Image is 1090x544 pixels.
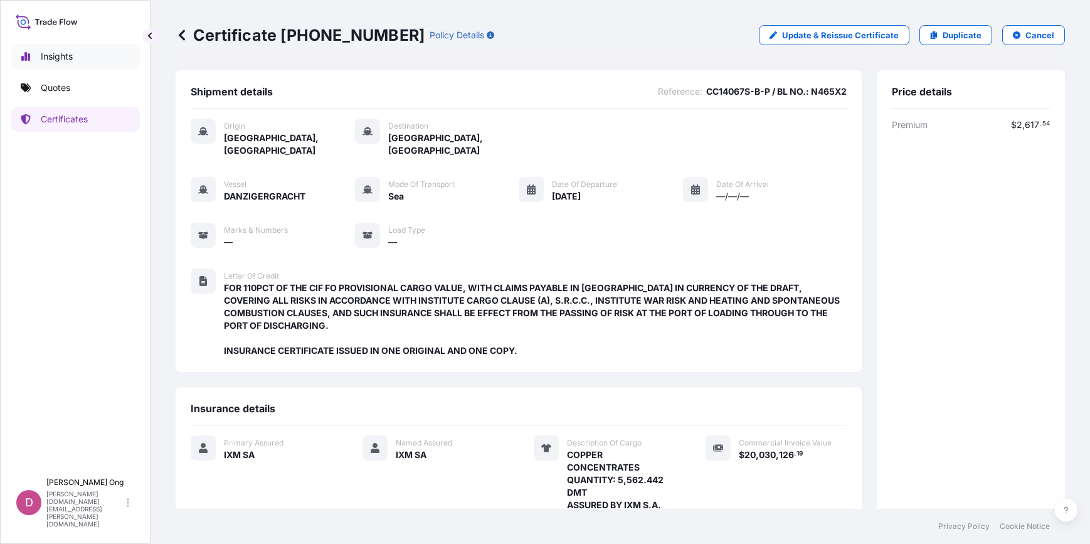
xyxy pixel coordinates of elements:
[794,452,796,456] span: .
[706,85,847,98] span: CC14067S-B-P / BL NO.: N465X2
[1011,120,1017,129] span: $
[1042,122,1050,126] span: 54
[396,449,426,461] span: IXM SA
[11,75,140,100] a: Quotes
[224,236,233,248] span: —
[739,438,832,448] span: Commercial Invoice Value
[744,451,756,459] span: 20
[943,29,982,41] p: Duplicate
[25,496,33,509] span: D
[759,451,776,459] span: 030
[396,438,452,448] span: Named Assured
[567,438,642,448] span: Description Of Cargo
[782,29,899,41] p: Update & Reissue Certificate
[11,44,140,69] a: Insights
[224,282,847,357] span: FOR 110PCT OF THE CIF FO PROVISIONAL CARGO VALUE, WITH CLAIMS PAYABLE IN [GEOGRAPHIC_DATA] IN CUR...
[224,271,279,281] span: Letter of Credit
[892,119,928,131] span: Premium
[1040,122,1042,126] span: .
[919,25,992,45] a: Duplicate
[224,121,245,131] span: Origin
[388,132,519,157] span: [GEOGRAPHIC_DATA], [GEOGRAPHIC_DATA]
[779,451,794,459] span: 126
[388,225,425,235] span: Load Type
[41,82,70,94] p: Quotes
[552,190,581,203] span: [DATE]
[756,451,759,459] span: ,
[41,50,73,63] p: Insights
[1017,120,1022,129] span: 2
[430,29,484,41] p: Policy Details
[776,451,779,459] span: ,
[11,107,140,132] a: Certificates
[176,25,425,45] p: Certificate [PHONE_NUMBER]
[224,179,246,189] span: Vessel
[46,490,124,528] p: [PERSON_NAME][DOMAIN_NAME][EMAIL_ADDRESS][PERSON_NAME][DOMAIN_NAME]
[224,190,305,203] span: DANZIGERGRACHT
[796,452,803,456] span: 19
[1000,521,1050,531] a: Cookie Notice
[1025,120,1039,129] span: 617
[388,190,404,203] span: Sea
[716,179,769,189] span: Date of Arrival
[938,521,990,531] a: Privacy Policy
[224,132,355,157] span: [GEOGRAPHIC_DATA], [GEOGRAPHIC_DATA]
[552,179,617,189] span: Date of Departure
[388,121,428,131] span: Destination
[739,451,744,459] span: $
[1022,120,1025,129] span: ,
[1002,25,1065,45] button: Cancel
[224,225,288,235] span: Marks & Numbers
[388,179,455,189] span: Mode of Transport
[759,25,909,45] a: Update & Reissue Certificate
[191,85,273,98] span: Shipment details
[567,449,675,511] span: COPPER CONCENTRATES QUANTITY: 5,562.442 DMT ASSURED BY IXM S.A.
[41,113,88,125] p: Certificates
[224,449,255,461] span: IXM SA
[388,236,397,248] span: —
[191,402,275,415] span: Insurance details
[224,438,283,448] span: Primary Assured
[658,85,702,98] span: Reference :
[716,190,749,203] span: —/—/—
[1025,29,1054,41] p: Cancel
[46,477,124,488] p: [PERSON_NAME] Ong
[892,85,952,98] span: Price details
